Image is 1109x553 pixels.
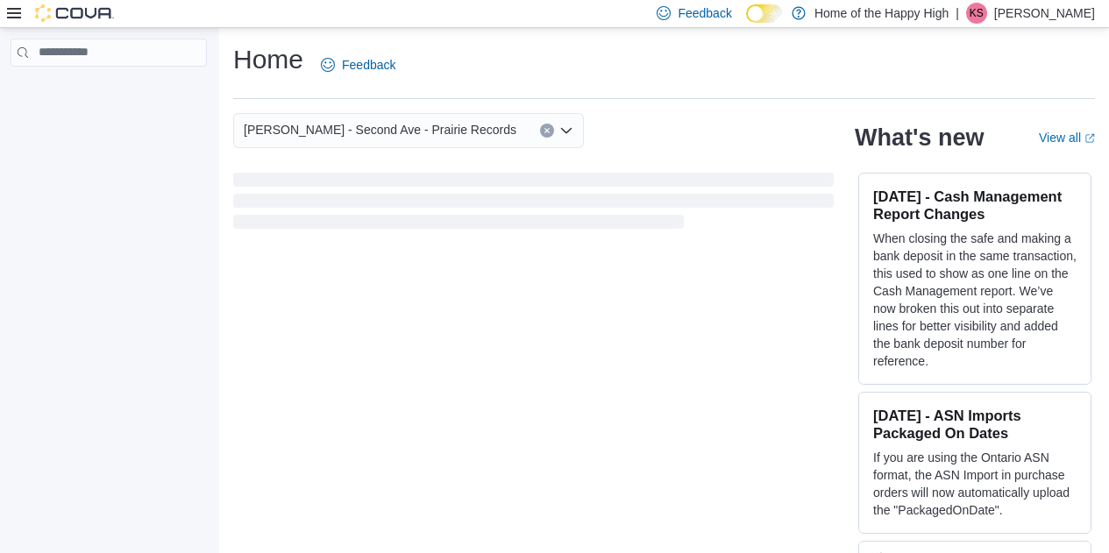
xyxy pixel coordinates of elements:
button: Clear input [540,124,554,138]
button: Open list of options [559,124,573,138]
span: Feedback [678,4,731,22]
nav: Complex example [11,70,207,112]
span: [PERSON_NAME] - Second Ave - Prairie Records [244,119,516,140]
p: [PERSON_NAME] [994,3,1095,24]
p: | [956,3,959,24]
input: Dark Mode [746,4,783,23]
svg: External link [1084,133,1095,144]
p: Home of the Happy High [814,3,949,24]
p: If you are using the Ontario ASN format, the ASN Import in purchase orders will now automatically... [873,449,1077,519]
span: KS [970,3,984,24]
h3: [DATE] - Cash Management Report Changes [873,188,1077,223]
span: Loading [233,176,834,232]
a: View allExternal link [1039,131,1095,145]
h1: Home [233,42,303,77]
h2: What's new [855,124,984,152]
span: Feedback [342,56,395,74]
h3: [DATE] - ASN Imports Packaged On Dates [873,407,1077,442]
span: Dark Mode [746,23,747,24]
img: Cova [35,4,114,22]
p: When closing the safe and making a bank deposit in the same transaction, this used to show as one... [873,230,1077,370]
a: Feedback [314,47,402,82]
div: Kelsey Short [966,3,987,24]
